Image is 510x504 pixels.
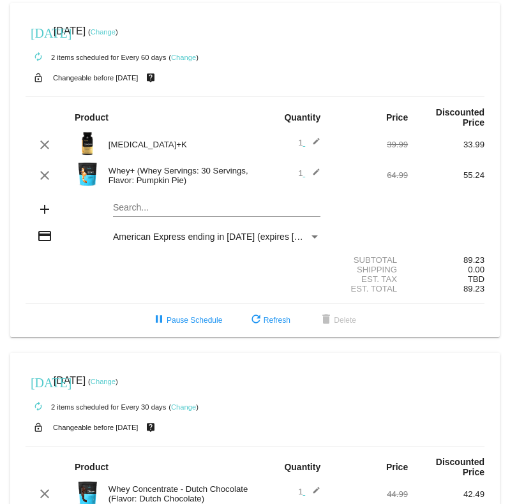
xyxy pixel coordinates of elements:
input: Search... [113,203,320,213]
strong: Discounted Price [436,457,484,477]
mat-icon: clear [37,137,52,152]
mat-icon: lock_open [31,70,46,86]
mat-icon: edit [305,168,320,183]
mat-icon: lock_open [31,419,46,436]
span: 1 [298,168,320,178]
mat-icon: autorenew [31,50,46,65]
img: Image-1-Carousel-Vitamin-DK-Photoshoped-1000x1000-1.png [75,131,100,156]
strong: Product [75,112,109,122]
mat-icon: clear [37,168,52,183]
div: [MEDICAL_DATA]+K [102,140,255,149]
small: 2 items scheduled for Every 30 days [26,403,166,411]
div: Shipping [331,265,408,274]
strong: Price [386,462,408,472]
span: American Express ending in [DATE] (expires [CREDIT_CARD_DATA]) [113,232,391,242]
mat-icon: delete [319,313,334,328]
button: Pause Schedule [141,309,232,332]
img: Image-1-Carousel-Whey-2lb-Pumpkin-Pie-no-badge.png [75,161,100,187]
mat-icon: add [37,202,52,217]
mat-icon: [DATE] [31,374,46,389]
div: Est. Total [331,284,408,293]
span: Pause Schedule [151,316,222,325]
span: Refresh [248,316,290,325]
small: Changeable before [DATE] [53,424,139,431]
div: Whey Concentrate - Dutch Chocolate (Flavor: Dutch Chocolate) [102,484,255,503]
mat-icon: clear [37,486,52,501]
mat-icon: edit [305,137,320,152]
a: Change [171,403,196,411]
small: ( ) [88,28,118,36]
div: 64.99 [331,170,408,180]
div: Whey+ (Whey Servings: 30 Servings, Flavor: Pumpkin Pie) [102,166,255,185]
strong: Quantity [284,462,320,472]
div: 39.99 [331,140,408,149]
div: 42.49 [408,489,484,499]
div: 33.99 [408,140,484,149]
strong: Price [386,112,408,122]
small: ( ) [169,54,199,61]
small: ( ) [169,403,199,411]
span: 1 [298,487,320,496]
small: ( ) [88,378,118,385]
strong: Discounted Price [436,107,484,128]
a: Change [171,54,196,61]
span: 1 [298,138,320,147]
mat-select: Payment Method [113,232,320,242]
mat-icon: credit_card [37,228,52,244]
mat-icon: pause [151,313,167,328]
span: 89.23 [463,284,484,293]
button: Refresh [238,309,301,332]
strong: Quantity [284,112,320,122]
span: 0.00 [468,265,484,274]
a: Change [91,378,116,385]
mat-icon: live_help [143,419,158,436]
div: 44.99 [331,489,408,499]
a: Change [91,28,116,36]
div: 55.24 [408,170,484,180]
span: TBD [468,274,484,284]
mat-icon: edit [305,486,320,501]
mat-icon: live_help [143,70,158,86]
div: 89.23 [408,255,484,265]
mat-icon: autorenew [31,399,46,415]
span: Delete [319,316,356,325]
div: Est. Tax [331,274,408,284]
mat-icon: [DATE] [31,24,46,40]
mat-icon: refresh [248,313,264,328]
small: 2 items scheduled for Every 60 days [26,54,166,61]
small: Changeable before [DATE] [53,74,139,82]
strong: Product [75,462,109,472]
div: Subtotal [331,255,408,265]
button: Delete [308,309,366,332]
